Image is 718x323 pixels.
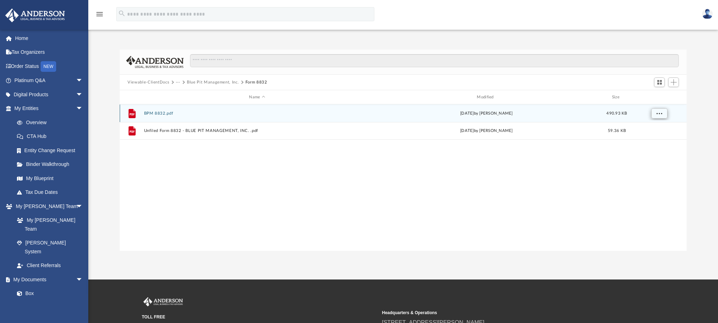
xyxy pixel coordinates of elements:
span: 59.36 KB [608,129,626,133]
a: Order StatusNEW [5,59,94,74]
a: Client Referrals [10,259,90,273]
span: arrow_drop_down [76,272,90,287]
span: arrow_drop_down [76,74,90,88]
button: Blue Pit Management, Inc. [187,79,239,86]
a: [PERSON_NAME] System [10,236,90,259]
a: Tax Organizers [5,45,94,59]
a: My Entitiesarrow_drop_down [5,102,94,116]
a: Overview [10,115,94,129]
button: Form 8832 [245,79,267,86]
span: arrow_drop_down [76,87,90,102]
div: by [PERSON_NAME] [373,110,600,117]
a: menu [95,13,104,18]
button: Switch to Grid View [654,77,665,87]
i: search [118,10,126,17]
a: My [PERSON_NAME] Teamarrow_drop_down [5,199,90,213]
button: BPM 8832.pdf [144,111,370,116]
a: Tax Due Dates [10,185,94,200]
a: My Documentsarrow_drop_down [5,272,90,287]
a: Platinum Q&Aarrow_drop_down [5,74,94,88]
div: id [123,94,141,100]
button: More options [651,108,667,119]
div: NEW [41,61,56,72]
a: My [PERSON_NAME] Team [10,213,87,236]
img: Anderson Advisors Platinum Portal [3,8,67,22]
a: Entity Change Request [10,143,94,157]
small: Headquarters & Operations [382,310,617,316]
button: Viewable-ClientDocs [127,79,169,86]
div: Size [603,94,631,100]
a: Home [5,31,94,45]
i: menu [95,10,104,18]
div: grid [120,104,687,251]
button: Unfiled Form 8832 - BLUE PIT MANAGEMENT, INC. .pdf [144,128,370,133]
div: [DATE] by [PERSON_NAME] [373,128,600,134]
button: ··· [176,79,180,86]
small: TOLL FREE [142,314,377,320]
span: arrow_drop_down [76,199,90,214]
img: User Pic [702,9,713,19]
a: Box [10,287,87,301]
a: Digital Productsarrow_drop_down [5,87,94,102]
a: My Blueprint [10,171,90,185]
span: [DATE] [460,111,474,115]
a: CTA Hub [10,129,94,144]
img: Anderson Advisors Platinum Portal [142,297,184,306]
span: arrow_drop_down [76,102,90,116]
a: Binder Walkthrough [10,157,94,172]
div: Name [144,94,370,100]
div: id [634,94,683,100]
div: Modified [373,94,600,100]
button: Add [668,77,679,87]
span: 490.93 KB [606,111,627,115]
input: Search files and folders [190,54,679,68]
